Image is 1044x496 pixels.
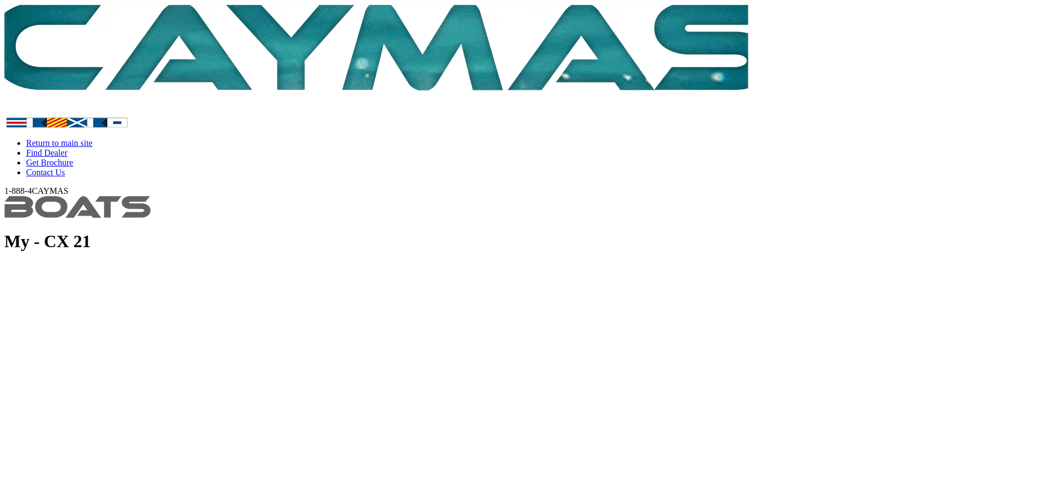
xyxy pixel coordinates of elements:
[26,148,67,157] a: Find Dealer
[26,168,65,177] a: Contact Us
[4,196,151,218] img: header-img-254127e0d71590253d4cf57f5b8b17b756bd278d0e62775bdf129cc0fd38fc60.png
[4,186,1040,196] div: 1-888-4CAYMAS
[4,93,194,127] img: white-logo-c9c8dbefe5ff5ceceb0f0178aa75bf4bb51f6bca0971e226c86eb53dfe498488.png
[26,158,73,167] a: Get Brochure
[26,138,92,148] a: Return to main site
[4,4,748,90] img: caymas_header-bg-621bc780a56b2cd875ed1f8581b5c810a50df5f1f81e99b05bf97a0d1590d6ad.gif
[4,231,1040,252] h1: My - CX 21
